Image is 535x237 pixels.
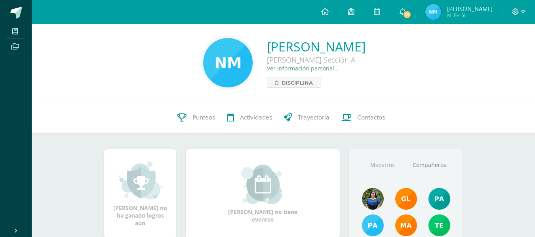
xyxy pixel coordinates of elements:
div: [PERSON_NAME] Sección A [267,55,366,64]
span: 39 [403,10,411,19]
a: Trayectoria [278,102,335,133]
img: 560278503d4ca08c21e9c7cd40ba0529.png [395,214,417,236]
img: 40c28ce654064086a0d3fb3093eec86e.png [428,188,450,210]
a: Contactos [335,102,391,133]
a: Compañeros [406,155,453,175]
span: Trayectoria [298,113,329,121]
img: ea1e021c45f4b6377b2c1f7d95b2b569.png [362,188,384,210]
span: Actividades [240,113,272,121]
span: Mi Perfil [447,12,493,19]
a: Maestros [359,155,406,175]
span: Disciplina [282,78,313,87]
span: Punteos [192,113,215,121]
img: event_small.png [241,165,284,204]
img: d0514ac6eaaedef5318872dd8b40be23.png [362,214,384,236]
a: Ver información personal... [267,64,339,72]
img: 1873438405914e768c422af73e4c8058.png [425,4,441,20]
span: Contactos [357,113,385,121]
a: [PERSON_NAME] [267,38,366,55]
img: bb472f226e2a401a796571ede2f82089.png [203,38,253,87]
img: achievement_small.png [119,161,162,200]
div: [PERSON_NAME] no tiene eventos [223,165,303,223]
div: [PERSON_NAME] no ha ganado logros aún [112,161,168,227]
span: [PERSON_NAME] [447,5,493,13]
img: f478d08ad3f1f0ce51b70bf43961b330.png [428,214,450,236]
a: Disciplina [267,78,321,88]
img: 895b5ece1ed178905445368d61b5ce67.png [395,188,417,210]
a: Punteos [171,102,221,133]
a: Actividades [221,102,278,133]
